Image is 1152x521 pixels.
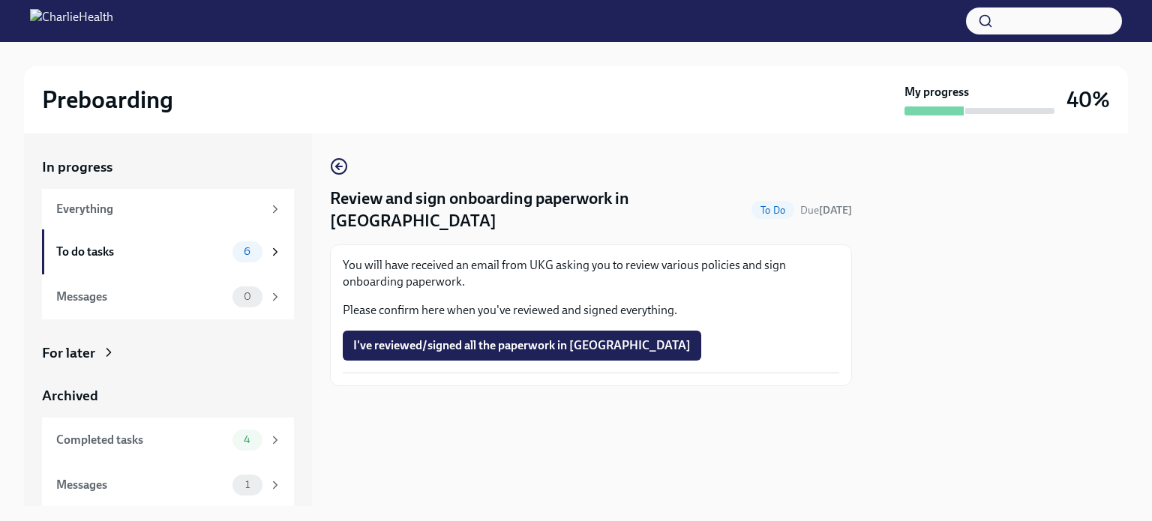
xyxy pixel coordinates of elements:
[343,302,839,319] p: Please confirm here when you've reviewed and signed everything.
[42,386,294,406] a: Archived
[42,463,294,508] a: Messages1
[42,229,294,274] a: To do tasks6
[56,477,226,493] div: Messages
[800,203,852,217] span: September 27th, 2025 09:00
[42,418,294,463] a: Completed tasks4
[1066,86,1110,113] h3: 40%
[236,479,259,490] span: 1
[42,343,294,363] a: For later
[56,289,226,305] div: Messages
[56,432,226,448] div: Completed tasks
[56,244,226,260] div: To do tasks
[904,84,969,100] strong: My progress
[235,291,260,302] span: 0
[30,9,113,33] img: CharlieHealth
[343,257,839,290] p: You will have received an email from UKG asking you to review various policies and sign onboardin...
[235,246,259,257] span: 6
[42,157,294,177] a: In progress
[800,204,852,217] span: Due
[42,343,95,363] div: For later
[330,187,745,232] h4: Review and sign onboarding paperwork in [GEOGRAPHIC_DATA]
[235,434,259,445] span: 4
[343,331,701,361] button: I've reviewed/signed all the paperwork in [GEOGRAPHIC_DATA]
[42,85,173,115] h2: Preboarding
[353,338,691,353] span: I've reviewed/signed all the paperwork in [GEOGRAPHIC_DATA]
[751,205,794,216] span: To Do
[42,189,294,229] a: Everything
[56,201,262,217] div: Everything
[819,204,852,217] strong: [DATE]
[42,274,294,319] a: Messages0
